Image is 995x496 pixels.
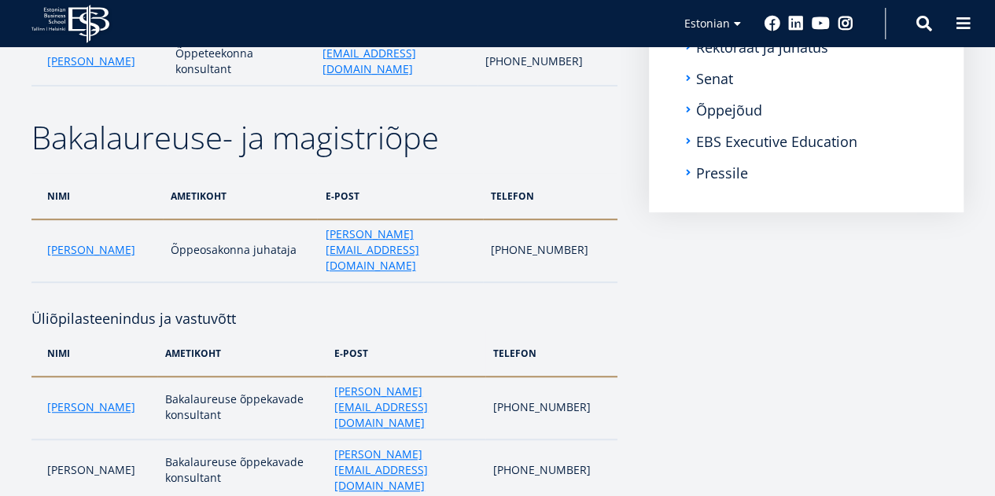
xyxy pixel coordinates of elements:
[483,219,617,282] td: [PHONE_NUMBER]
[31,118,617,157] h2: Bakalaureuse- ja magistriõpe
[47,399,135,415] a: [PERSON_NAME]
[322,46,470,77] a: [EMAIL_ADDRESS][DOMAIN_NAME]
[163,219,318,282] td: Õppeosakonna juhataja
[334,446,477,494] a: [PERSON_NAME][EMAIL_ADDRESS][DOMAIN_NAME]
[168,39,315,86] td: Õppeteekonna konsultant
[485,330,617,377] th: telefon
[31,283,617,330] h4: Üliõpilasteenindus ja vastuvõtt
[477,39,617,86] td: [PHONE_NUMBER]
[483,173,617,219] th: telefon
[788,16,804,31] a: Linkedin
[157,377,326,439] td: Bakalaureuse õppekavade konsultant
[31,173,163,219] th: nimi
[696,71,733,86] a: Senat
[812,16,830,31] a: Youtube
[163,173,318,219] th: ametikoht
[317,173,482,219] th: e-post
[696,102,762,118] a: Õppejõud
[31,330,157,377] th: nimi
[326,330,485,377] th: e-post
[696,134,857,149] a: EBS Executive Education
[765,16,780,31] a: Facebook
[696,39,828,55] a: Rektoraat ja juhatus
[157,330,326,377] th: ametikoht
[334,384,477,431] a: [PERSON_NAME][EMAIL_ADDRESS][DOMAIN_NAME]
[47,53,135,69] a: [PERSON_NAME]
[485,377,617,439] td: [PHONE_NUMBER]
[696,165,748,181] a: Pressile
[838,16,853,31] a: Instagram
[47,242,135,258] a: [PERSON_NAME]
[325,226,474,274] a: [PERSON_NAME][EMAIL_ADDRESS][DOMAIN_NAME]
